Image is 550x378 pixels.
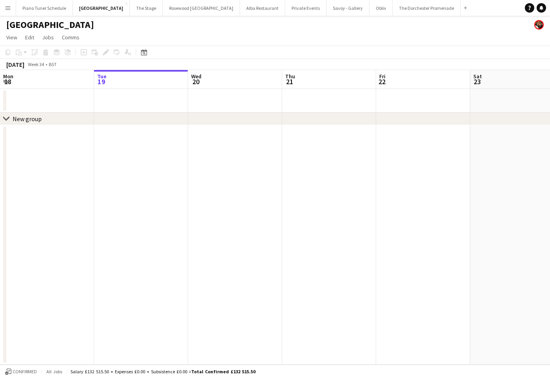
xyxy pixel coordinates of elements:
app-user-avatar: Rosie Skuse [534,20,544,30]
span: 20 [190,77,201,86]
a: View [3,32,20,42]
h1: [GEOGRAPHIC_DATA] [6,19,94,31]
div: Salary £132 515.50 + Expenses £0.00 + Subsistence £0.00 = [70,369,255,374]
span: Fri [379,73,386,80]
a: Edit [22,32,37,42]
span: Comms [62,34,79,41]
span: Edit [25,34,34,41]
span: Sat [473,73,482,80]
span: 21 [284,77,295,86]
span: 18 [2,77,13,86]
span: Jobs [42,34,54,41]
button: Oblix [369,0,393,16]
button: Rosewood [GEOGRAPHIC_DATA] [163,0,240,16]
span: 19 [96,77,107,86]
button: Savoy - Gallery [327,0,369,16]
span: Wed [191,73,201,80]
button: Alba Restaurant [240,0,285,16]
button: The Dorchester Promenade [393,0,461,16]
span: Week 34 [26,61,46,67]
a: Comms [59,32,83,42]
button: [GEOGRAPHIC_DATA] [73,0,130,16]
button: Piano Tuner Schedule [16,0,73,16]
div: [DATE] [6,61,24,68]
span: 23 [472,77,482,86]
span: Mon [3,73,13,80]
a: Jobs [39,32,57,42]
span: 22 [378,77,386,86]
span: Confirmed [13,369,37,374]
span: All jobs [45,369,64,374]
div: BST [49,61,57,67]
button: Private Events [285,0,327,16]
span: Thu [285,73,295,80]
button: Confirmed [4,367,38,376]
span: View [6,34,17,41]
span: Total Confirmed £132 515.50 [191,369,255,374]
button: The Stage [130,0,163,16]
span: Tue [97,73,107,80]
div: New group [13,115,42,123]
